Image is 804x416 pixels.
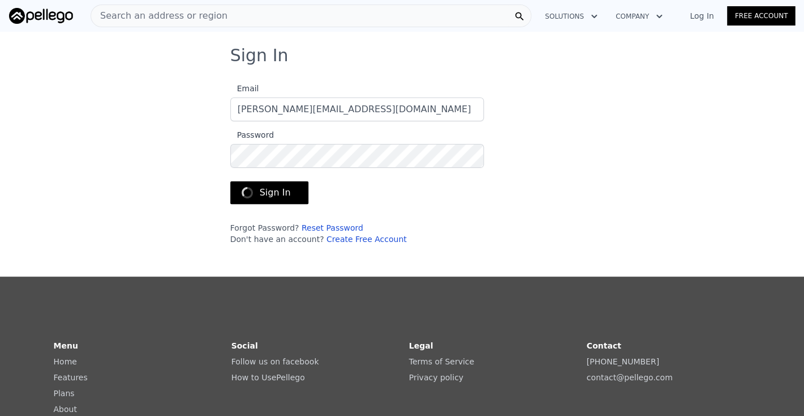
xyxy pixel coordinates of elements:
[231,341,258,350] strong: Social
[409,357,474,366] a: Terms of Service
[326,235,407,244] a: Create Free Account
[9,8,73,24] img: Pellego
[587,341,621,350] strong: Contact
[91,9,227,23] span: Search an address or region
[409,373,463,382] a: Privacy policy
[230,45,574,66] h3: Sign In
[587,357,659,366] a: [PHONE_NUMBER]
[230,97,484,121] input: Email
[230,222,484,245] div: Forgot Password? Don't have an account?
[54,373,88,382] a: Features
[607,6,672,27] button: Company
[409,341,433,350] strong: Legal
[727,6,795,26] a: Free Account
[54,357,77,366] a: Home
[231,357,319,366] a: Follow us on facebook
[587,373,673,382] a: contact@pellego.com
[230,130,274,139] span: Password
[54,389,75,398] a: Plans
[230,84,259,93] span: Email
[54,341,78,350] strong: Menu
[231,373,305,382] a: How to UsePellego
[302,223,363,232] a: Reset Password
[230,144,484,168] input: Password
[54,405,77,414] a: About
[536,6,607,27] button: Solutions
[230,181,309,204] button: Sign In
[676,10,727,22] a: Log In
